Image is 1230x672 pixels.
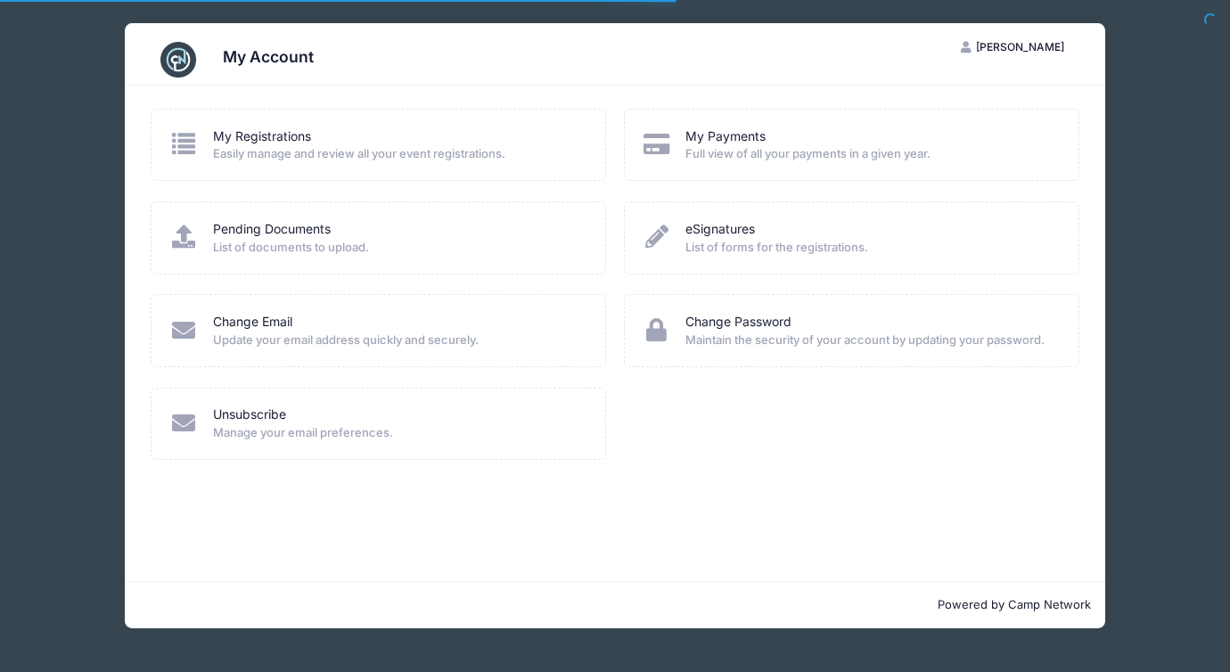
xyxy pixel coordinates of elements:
[685,145,1055,163] span: Full view of all your payments in a given year.
[685,127,766,146] a: My Payments
[976,40,1064,53] span: [PERSON_NAME]
[213,145,583,163] span: Easily manage and review all your event registrations.
[213,332,583,349] span: Update your email address quickly and securely.
[160,42,196,78] img: CampNetwork
[213,239,583,257] span: List of documents to upload.
[685,313,791,332] a: Change Password
[685,220,755,239] a: eSignatures
[139,596,1091,614] p: Powered by Camp Network
[685,239,1055,257] span: List of forms for the registrations.
[213,424,583,442] span: Manage your email preferences.
[946,32,1079,62] button: [PERSON_NAME]
[685,332,1055,349] span: Maintain the security of your account by updating your password.
[213,127,311,146] a: My Registrations
[213,220,331,239] a: Pending Documents
[213,313,292,332] a: Change Email
[213,406,286,424] a: Unsubscribe
[223,47,314,66] h3: My Account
